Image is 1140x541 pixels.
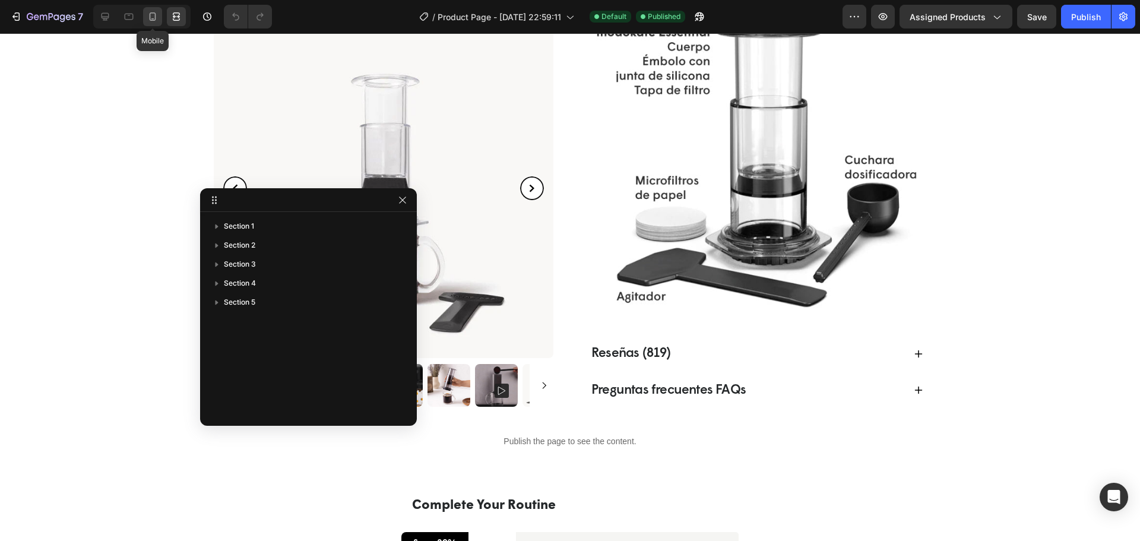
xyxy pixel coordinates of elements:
[432,11,435,23] span: /
[537,345,552,359] button: Carousel Next Arrow
[1071,11,1101,23] div: Publish
[601,11,626,22] span: Default
[5,5,88,29] button: 7
[1100,483,1128,511] div: Open Intercom Messenger
[78,10,83,24] p: 7
[413,505,457,517] p: Save 20%
[520,143,544,167] button: Carousel Next Arrow
[224,296,255,308] span: Section 5
[591,350,746,364] span: Preguntas frecuentes FAQs
[1061,5,1111,29] button: Publish
[1017,5,1056,29] button: Save
[223,143,247,167] button: Carousel Back Arrow
[216,345,230,359] button: Carousel Back Arrow
[1027,12,1047,22] span: Save
[591,314,671,327] span: Reseñas (819)
[224,5,272,29] div: Undo/Redo
[224,277,256,289] span: Section 4
[224,239,255,251] span: Section 2
[224,258,256,270] span: Section 3
[412,461,728,485] p: Complete Your Routine
[910,11,986,23] span: Assigned Products
[900,5,1012,29] button: Assigned Products
[224,220,254,232] span: Section 1
[141,36,164,46] div: Mobile
[438,11,561,23] span: Product Page - [DATE] 22:59:11
[648,11,680,22] span: Published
